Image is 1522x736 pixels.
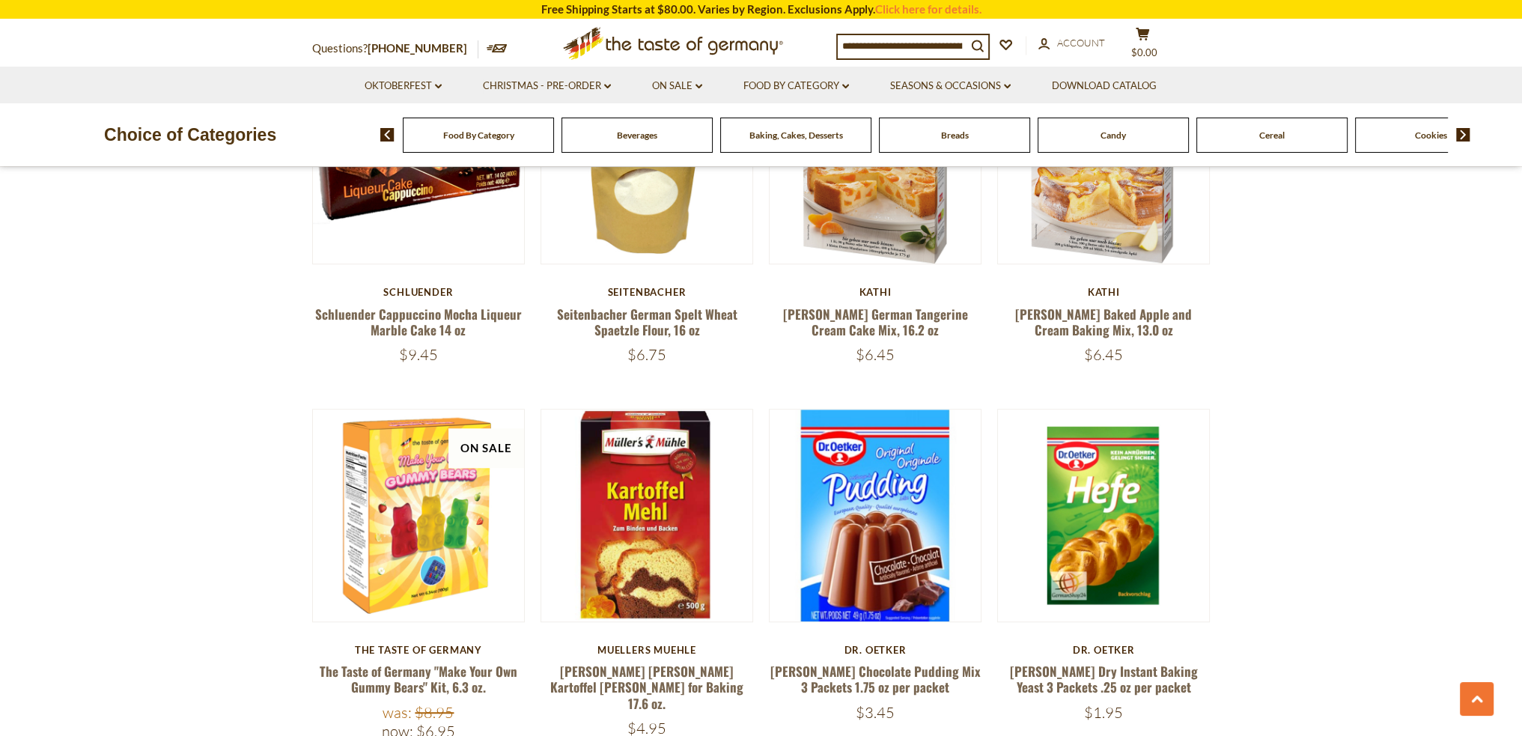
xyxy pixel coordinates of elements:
a: The Taste of Germany "Make Your Own Gummy Bears" Kit, 6.3 oz. [320,662,517,696]
a: Food By Category [443,130,514,141]
a: Candy [1101,130,1126,141]
a: Cookies [1415,130,1447,141]
a: Food By Category [743,78,849,94]
a: Seitenbacher German Spelt Wheat Spaetzle Flour, 16 oz [556,305,737,339]
button: $0.00 [1121,27,1166,64]
label: Was: [383,703,412,722]
img: Dr. Oetker Dry Instant Baking Yeast 3 Packets .25 oz per packet [998,410,1210,621]
img: next arrow [1456,128,1470,142]
div: Schluender [312,286,526,298]
span: $6.45 [856,345,895,364]
img: The Taste of Germany "Make Your Own Gummy Bears" Kit, 6.3 oz. [313,410,525,621]
div: Dr. Oetker [769,644,982,656]
a: Oktoberfest [365,78,442,94]
a: Seasons & Occasions [890,78,1011,94]
a: Schluender Cappuccino Mocha Liqueur Marble Cake 14 oz [315,305,522,339]
a: Account [1038,35,1105,52]
div: Dr. Oetker [997,644,1211,656]
a: [PERSON_NAME] Baked Apple and Cream Baking Mix, 13.0 oz [1015,305,1192,339]
span: $6.75 [627,345,666,364]
a: Click here for details. [875,2,981,16]
a: [PHONE_NUMBER] [368,41,467,55]
img: Dr. Oetker Chocolate Pudding Mix 3 Packets 1.75 oz per packet [770,410,981,621]
div: Kathi [997,286,1211,298]
a: [PERSON_NAME] German Tangerine Cream Cake Mix, 16.2 oz [783,305,968,339]
a: Baking, Cakes, Desserts [749,130,843,141]
a: On Sale [652,78,702,94]
span: $8.95 [415,703,454,722]
span: $0.00 [1131,46,1157,58]
a: [PERSON_NAME] Chocolate Pudding Mix 3 Packets 1.75 oz per packet [770,662,981,696]
span: $1.95 [1084,703,1123,722]
span: $9.45 [399,345,438,364]
a: [PERSON_NAME] Dry Instant Baking Yeast 3 Packets .25 oz per packet [1010,662,1198,696]
img: previous arrow [380,128,395,142]
a: Christmas - PRE-ORDER [483,78,611,94]
span: Account [1057,37,1105,49]
a: Download Catalog [1052,78,1157,94]
div: Muellers Muehle [541,644,754,656]
a: Cereal [1259,130,1285,141]
p: Questions? [312,39,478,58]
img: Muller [541,410,753,621]
span: $3.45 [856,703,895,722]
div: Kathi [769,286,982,298]
a: [PERSON_NAME] [PERSON_NAME] Kartoffel [PERSON_NAME] for Baking 17.6 oz. [550,662,743,713]
a: Beverages [617,130,657,141]
div: The Taste of Germany [312,644,526,656]
a: Breads [941,130,969,141]
span: $6.45 [1084,345,1123,364]
div: Seitenbacher [541,286,754,298]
